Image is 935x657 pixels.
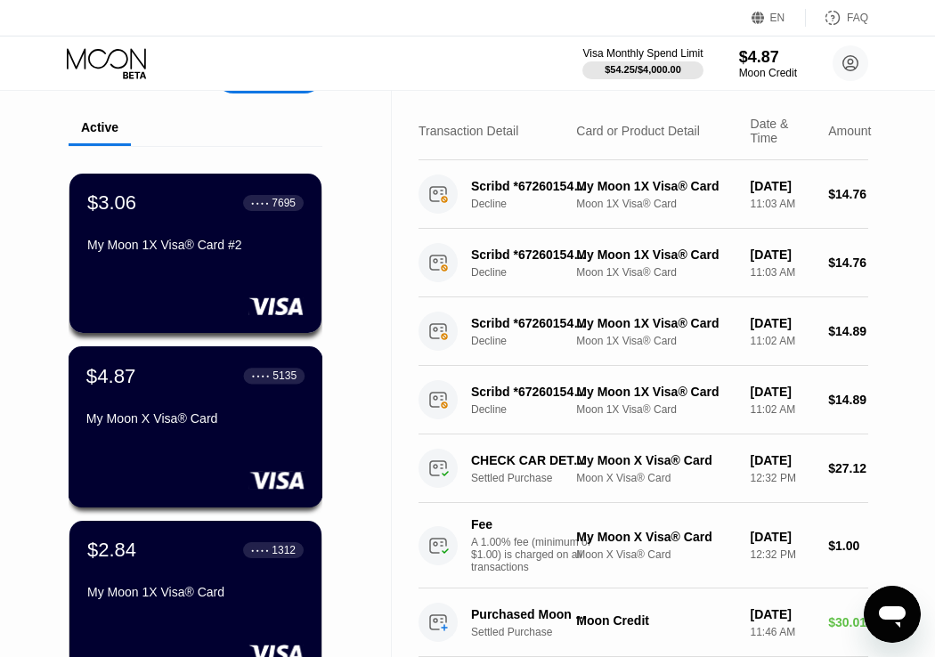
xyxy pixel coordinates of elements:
div: EN [752,9,806,27]
div: Decline [471,335,600,347]
div: EN [770,12,785,24]
div: 11:02 AM [751,403,815,416]
iframe: Button to launch messaging window [864,586,921,643]
div: Active [81,120,118,134]
div: CHECK CAR DETAILS API +447932659865GBSettled PurchaseMy Moon X Visa® CardMoon X Visa® Card[DATE]1... [419,434,868,503]
div: Amount [828,124,871,138]
div: [DATE] [751,385,815,399]
div: [DATE] [751,453,815,467]
div: ● ● ● ● [251,200,269,206]
div: Moon 1X Visa® Card [576,198,736,210]
div: $54.25 / $4,000.00 [605,64,681,75]
div: My Moon 1X Visa® Card #2 [87,238,304,252]
div: Visa Monthly Spend Limit$54.25/$4,000.00 [582,47,703,79]
div: My Moon 1X Visa® Card [576,385,736,399]
div: Scribd *672601541 Schiphol DE [471,179,591,193]
div: 5135 [272,369,297,382]
div: 12:32 PM [751,472,815,484]
div: Scribd *672601541 Schiphol DEDeclineMy Moon 1X Visa® CardMoon 1X Visa® Card[DATE]11:03 AM$14.76 [419,160,868,229]
div: FAQ [847,12,868,24]
div: My Moon 1X Visa® Card [87,585,304,599]
div: Settled Purchase [471,626,600,638]
div: Date & Time [751,117,815,145]
div: Scribd *672601541 Schiphol DE [471,316,591,330]
div: My Moon 1X Visa® Card [576,179,736,193]
div: Scribd *672601541 Schiphol DEDeclineMy Moon 1X Visa® CardMoon 1X Visa® Card[DATE]11:02 AM$14.89 [419,297,868,366]
div: Card or Product Detail [576,124,700,138]
div: Decline [471,403,600,416]
div: Scribd *672601541 Schiphol DE [471,247,591,262]
div: FeeA 1.00% fee (minimum of $1.00) is charged on all transactionsMy Moon X Visa® CardMoon X Visa® ... [419,503,868,588]
div: Visa Monthly Spend Limit [582,47,703,60]
div: My Moon 1X Visa® Card [576,247,736,262]
div: FAQ [806,9,868,27]
div: $2.84 [87,539,136,562]
div: $14.89 [828,324,868,338]
div: ● ● ● ● [252,373,270,378]
div: [DATE] [751,530,815,544]
div: $30.01 [828,615,868,629]
div: ● ● ● ● [251,547,269,553]
div: Moon 1X Visa® Card [576,403,736,416]
div: Purchased Moon CreditSettled PurchaseMoon Credit[DATE]11:46 AM$30.01 [419,588,868,657]
div: [DATE] [751,607,815,621]
div: $3.06● ● ● ●7695My Moon 1X Visa® Card #2 [69,174,321,333]
div: Fee [471,517,596,531]
div: Decline [471,266,600,279]
div: Moon X Visa® Card [576,548,736,561]
div: $4.87Moon Credit [739,48,797,79]
div: $14.76 [828,187,868,201]
div: Settled Purchase [471,472,600,484]
div: 1312 [272,544,296,556]
div: [DATE] [751,316,815,330]
div: Moon Credit [739,67,797,79]
div: [DATE] [751,247,815,262]
div: [DATE] [751,179,815,193]
div: $14.89 [828,393,868,407]
div: A 1.00% fee (minimum of $1.00) is charged on all transactions [471,536,605,573]
div: Decline [471,198,600,210]
div: 11:03 AM [751,198,815,210]
div: 11:46 AM [751,626,815,638]
div: CHECK CAR DETAILS API +447932659865GB [471,453,591,467]
div: My Moon X Visa® Card [576,453,736,467]
div: $4.87● ● ● ●5135My Moon X Visa® Card [69,347,321,507]
div: Moon 1X Visa® Card [576,335,736,347]
div: $27.12 [828,461,868,475]
div: $3.06 [87,191,136,215]
div: $14.76 [828,255,868,270]
div: Scribd *672601541 Schiphol DE [471,385,591,399]
div: 11:02 AM [751,335,815,347]
div: 12:32 PM [751,548,815,561]
div: $1.00 [828,539,868,553]
div: 11:03 AM [751,266,815,279]
div: My Moon X Visa® Card [86,411,305,426]
div: Moon Credit [576,613,736,628]
div: Purchased Moon Credit [471,607,591,621]
div: Transaction Detail [419,124,518,138]
div: Scribd *672601541 Schiphol DEDeclineMy Moon 1X Visa® CardMoon 1X Visa® Card[DATE]11:03 AM$14.76 [419,229,868,297]
div: My Moon X Visa® Card [576,530,736,544]
div: Moon X Visa® Card [576,472,736,484]
div: $4.87 [739,48,797,67]
div: 7695 [272,197,296,209]
div: Scribd *672601541 Schiphol DEDeclineMy Moon 1X Visa® CardMoon 1X Visa® Card[DATE]11:02 AM$14.89 [419,366,868,434]
div: $4.87 [86,364,136,387]
div: Moon 1X Visa® Card [576,266,736,279]
div: My Moon 1X Visa® Card [576,316,736,330]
